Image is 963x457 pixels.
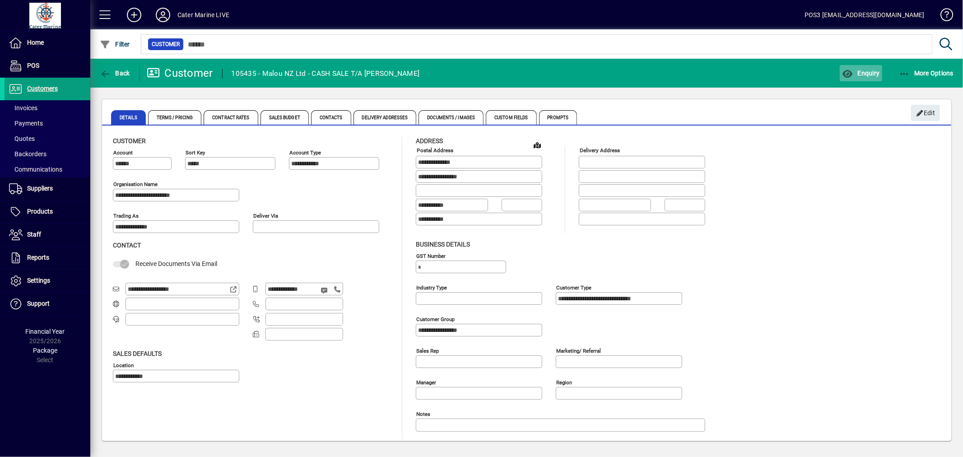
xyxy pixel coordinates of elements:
span: Contract Rates [204,110,258,125]
a: POS [5,55,90,77]
mat-label: Sales rep [416,347,439,354]
a: Products [5,201,90,223]
a: Reports [5,247,90,269]
mat-label: Notes [416,410,430,417]
span: Suppliers [27,185,53,192]
span: Support [27,300,50,307]
a: Backorders [5,146,90,162]
app-page-header-button: Back [90,65,140,81]
span: Delivery Addresses [354,110,417,125]
span: Contact [113,242,141,249]
mat-label: Location [113,362,134,368]
button: Edit [911,105,940,121]
span: Home [27,39,44,46]
mat-label: Industry type [416,284,447,290]
a: Payments [5,116,90,131]
button: Add [120,7,149,23]
div: Cater Marine LIVE [177,8,229,22]
span: Quotes [9,135,35,142]
span: Business details [416,241,470,248]
mat-label: Manager [416,379,436,385]
button: Send SMS [314,280,336,301]
div: 105435 - Malou NZ Ltd - CASH SALE T/A [PERSON_NAME] [232,66,420,81]
button: More Options [897,65,956,81]
span: Custom Fields [486,110,536,125]
span: Communications [9,166,62,173]
button: Back [98,65,132,81]
mat-label: Account [113,149,133,156]
span: Customer [113,137,146,145]
mat-label: Customer group [416,316,455,322]
span: Prompts [539,110,577,125]
mat-label: Region [556,379,572,385]
span: Customer [152,40,180,49]
a: Suppliers [5,177,90,200]
mat-label: Account Type [289,149,321,156]
mat-label: GST Number [416,252,446,259]
span: Documents / Images [419,110,484,125]
span: Payments [9,120,43,127]
span: Contacts [311,110,351,125]
div: POS3 [EMAIL_ADDRESS][DOMAIN_NAME] [805,8,925,22]
a: Home [5,32,90,54]
span: Customers [27,85,58,92]
mat-label: Organisation name [113,181,158,187]
a: Support [5,293,90,315]
span: Sales defaults [113,350,162,357]
span: Details [111,110,146,125]
mat-label: Customer type [556,284,591,290]
a: Quotes [5,131,90,146]
button: Profile [149,7,177,23]
span: Invoices [9,104,37,112]
span: Financial Year [26,328,65,335]
span: Staff [27,231,41,238]
span: Backorders [9,150,47,158]
div: Customer [147,66,213,80]
span: Edit [916,106,935,121]
mat-label: Marketing/ Referral [556,347,601,354]
span: Sales Budget [261,110,309,125]
span: Products [27,208,53,215]
span: Enquiry [842,70,879,77]
a: Knowledge Base [934,2,952,31]
mat-label: Sort key [186,149,205,156]
span: Settings [27,277,50,284]
a: Invoices [5,100,90,116]
span: Package [33,347,57,354]
a: Staff [5,224,90,246]
mat-label: Trading as [113,213,139,219]
button: Filter [98,36,132,52]
span: Filter [100,41,130,48]
span: More Options [899,70,954,77]
span: Reports [27,254,49,261]
span: Back [100,70,130,77]
a: Communications [5,162,90,177]
a: Settings [5,270,90,292]
span: Receive Documents Via Email [135,260,217,267]
mat-label: Deliver via [253,213,278,219]
span: Terms / Pricing [148,110,202,125]
button: Enquiry [840,65,882,81]
a: View on map [530,138,544,152]
span: POS [27,62,39,69]
span: Address [416,137,443,145]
